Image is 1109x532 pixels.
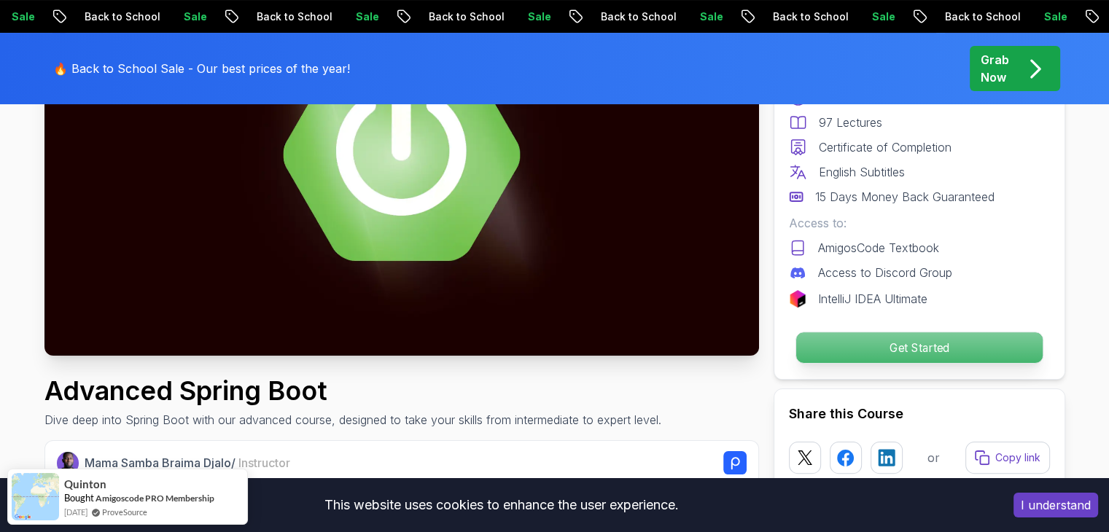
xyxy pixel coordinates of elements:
[245,9,344,24] p: Back to School
[789,404,1050,424] h2: Share this Course
[238,455,290,470] span: Instructor
[11,489,992,521] div: This website uses cookies to enhance the user experience.
[57,452,79,474] img: Nelson Djalo
[981,51,1009,86] p: Grab Now
[761,9,860,24] p: Back to School
[927,449,940,466] p: or
[819,138,952,156] p: Certificate of Completion
[73,9,172,24] p: Back to School
[818,290,927,308] p: IntelliJ IDEA Ultimate
[995,450,1040,465] p: Copy link
[96,493,214,504] a: Amigoscode PRO Membership
[44,376,661,405] h1: Advanced Spring Boot
[417,9,516,24] p: Back to School
[102,506,147,518] a: ProveSource
[688,9,735,24] p: Sale
[85,454,290,472] p: Mama Samba Braima Djalo /
[860,9,907,24] p: Sale
[1032,9,1079,24] p: Sale
[818,264,952,281] p: Access to Discord Group
[12,473,59,520] img: provesource social proof notification image
[44,411,661,429] p: Dive deep into Spring Boot with our advanced course, designed to take your skills from intermedia...
[933,9,1032,24] p: Back to School
[965,442,1050,474] button: Copy link
[795,332,1042,363] p: Get Started
[789,214,1050,232] p: Access to:
[53,60,350,77] p: 🔥 Back to School Sale - Our best prices of the year!
[516,9,563,24] p: Sale
[815,188,995,206] p: 15 Days Money Back Guaranteed
[64,492,94,504] span: Bought
[1013,493,1098,517] button: Accept cookies
[64,506,87,518] span: [DATE]
[818,239,939,257] p: AmigosCode Textbook
[795,332,1043,364] button: Get Started
[344,9,391,24] p: Sale
[789,290,806,308] img: jetbrains logo
[172,9,219,24] p: Sale
[819,114,882,131] p: 97 Lectures
[64,478,106,490] span: Quinton
[819,163,905,181] p: English Subtitles
[589,9,688,24] p: Back to School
